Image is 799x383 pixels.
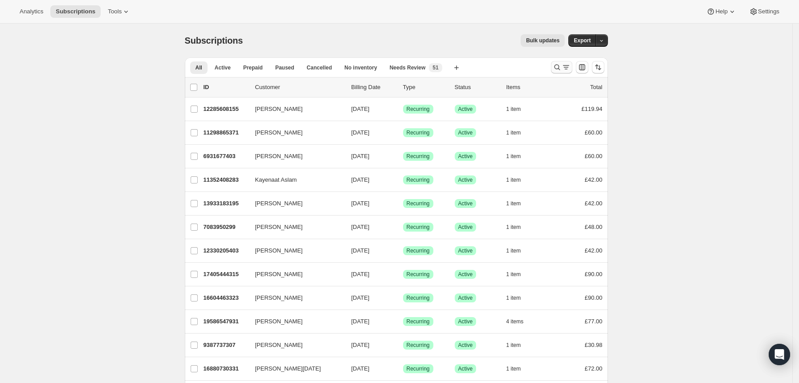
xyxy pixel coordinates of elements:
[407,365,430,372] span: Recurring
[585,318,603,325] span: £77.00
[585,342,603,348] span: £30.98
[204,341,248,350] p: 9387737307
[574,37,591,44] span: Export
[351,176,370,183] span: [DATE]
[250,102,339,116] button: [PERSON_NAME]
[407,247,430,254] span: Recurring
[351,129,370,136] span: [DATE]
[351,200,370,207] span: [DATE]
[204,221,603,233] div: 7083950299[PERSON_NAME][DATE]SuccessRecurringSuccessActive1 item£48.00
[250,291,339,305] button: [PERSON_NAME]
[250,362,339,376] button: [PERSON_NAME][DATE]
[506,103,531,115] button: 1 item
[506,197,531,210] button: 1 item
[403,83,448,92] div: Type
[255,83,344,92] p: Customer
[407,129,430,136] span: Recurring
[506,363,531,375] button: 1 item
[351,153,370,159] span: [DATE]
[506,244,531,257] button: 1 item
[407,318,430,325] span: Recurring
[250,244,339,258] button: [PERSON_NAME]
[255,270,303,279] span: [PERSON_NAME]
[204,293,248,302] p: 16604463323
[407,153,430,160] span: Recurring
[744,5,785,18] button: Settings
[204,126,603,139] div: 11298865371[PERSON_NAME][DATE]SuccessRecurringSuccessActive1 item£60.00
[585,176,603,183] span: £42.00
[506,318,524,325] span: 4 items
[455,83,499,92] p: Status
[407,271,430,278] span: Recurring
[407,294,430,302] span: Recurring
[250,314,339,329] button: [PERSON_NAME]
[585,294,603,301] span: £90.00
[585,271,603,277] span: £90.00
[185,36,243,45] span: Subscriptions
[108,8,122,15] span: Tools
[506,83,551,92] div: Items
[407,342,430,349] span: Recurring
[715,8,727,15] span: Help
[506,315,534,328] button: 4 items
[758,8,779,15] span: Settings
[506,200,521,207] span: 1 item
[204,150,603,163] div: 6931677403[PERSON_NAME][DATE]SuccessRecurringSuccessActive1 item£60.00
[432,64,438,71] span: 51
[458,247,473,254] span: Active
[506,153,521,160] span: 1 item
[592,61,604,73] button: Sort the results
[275,64,294,71] span: Paused
[204,83,603,92] div: IDCustomerBilling DateTypeStatusItemsTotal
[255,317,303,326] span: [PERSON_NAME]
[204,128,248,137] p: 11298865371
[351,106,370,112] span: [DATE]
[590,83,602,92] p: Total
[14,5,49,18] button: Analytics
[250,196,339,211] button: [PERSON_NAME]
[458,365,473,372] span: Active
[506,365,521,372] span: 1 item
[255,128,303,137] span: [PERSON_NAME]
[458,200,473,207] span: Active
[582,106,603,112] span: £119.94
[255,223,303,232] span: [PERSON_NAME]
[20,8,43,15] span: Analytics
[407,200,430,207] span: Recurring
[215,64,231,71] span: Active
[506,176,521,183] span: 1 item
[390,64,426,71] span: Needs Review
[506,106,521,113] span: 1 item
[255,364,321,373] span: [PERSON_NAME][DATE]
[204,246,248,255] p: 12330205403
[769,344,790,365] div: Open Intercom Messenger
[204,364,248,373] p: 16880730331
[250,173,339,187] button: Kayenaat Aslam
[568,34,596,47] button: Export
[196,64,202,71] span: All
[351,318,370,325] span: [DATE]
[351,365,370,372] span: [DATE]
[458,294,473,302] span: Active
[204,268,603,281] div: 17405444315[PERSON_NAME][DATE]SuccessRecurringSuccessActive1 item£90.00
[351,224,370,230] span: [DATE]
[506,292,531,304] button: 1 item
[458,342,473,349] span: Active
[506,150,531,163] button: 1 item
[204,339,603,351] div: 9387737307[PERSON_NAME][DATE]SuccessRecurringSuccessActive1 item£30.98
[243,64,263,71] span: Prepaid
[585,200,603,207] span: £42.00
[204,103,603,115] div: 12285608155[PERSON_NAME][DATE]SuccessRecurringSuccessActive1 item£119.94
[204,270,248,279] p: 17405444315
[576,61,588,73] button: Customize table column order and visibility
[204,315,603,328] div: 19586547931[PERSON_NAME][DATE]SuccessRecurringSuccessActive4 items£77.00
[204,292,603,304] div: 16604463323[PERSON_NAME][DATE]SuccessRecurringSuccessActive1 item£90.00
[204,244,603,257] div: 12330205403[PERSON_NAME][DATE]SuccessRecurringSuccessActive1 item£42.00
[250,126,339,140] button: [PERSON_NAME]
[204,199,248,208] p: 13933183195
[449,61,464,74] button: Create new view
[204,223,248,232] p: 7083950299
[255,293,303,302] span: [PERSON_NAME]
[351,342,370,348] span: [DATE]
[458,176,473,183] span: Active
